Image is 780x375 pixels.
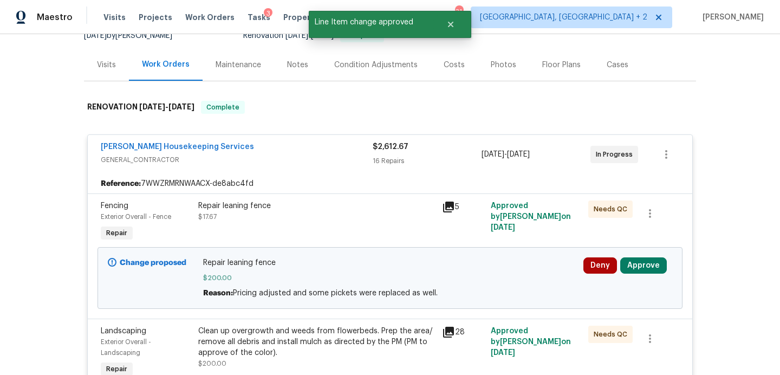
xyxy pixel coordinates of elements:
[203,273,577,283] span: $200.00
[101,154,373,165] span: GENERAL_CONTRACTOR
[101,202,128,210] span: Fencing
[507,151,530,158] span: [DATE]
[198,360,226,367] span: $200.00
[101,327,146,335] span: Landscaping
[216,60,261,70] div: Maintenance
[455,7,463,17] div: 31
[482,151,504,158] span: [DATE]
[243,32,384,40] span: Renovation
[309,11,433,34] span: Line Item change approved
[185,12,235,23] span: Work Orders
[84,32,107,40] span: [DATE]
[442,326,484,339] div: 28
[594,204,632,215] span: Needs QC
[285,32,308,40] span: [DATE]
[139,103,194,111] span: -
[87,101,194,114] h6: RENOVATION
[198,201,435,211] div: Repair leaning fence
[491,202,571,231] span: Approved by [PERSON_NAME] on
[84,29,185,42] div: by [PERSON_NAME]
[264,8,272,19] div: 3
[203,289,233,297] span: Reason:
[102,364,132,374] span: Repair
[596,149,637,160] span: In Progress
[491,60,516,70] div: Photos
[102,228,132,238] span: Repair
[373,143,408,151] span: $2,612.67
[542,60,581,70] div: Floor Plans
[285,32,334,40] span: -
[491,224,515,231] span: [DATE]
[101,143,254,151] a: [PERSON_NAME] Housekeeping Services
[202,102,244,113] span: Complete
[283,12,326,23] span: Properties
[203,257,577,268] span: Repair leaning fence
[84,90,696,125] div: RENOVATION [DATE]-[DATE]Complete
[607,60,628,70] div: Cases
[101,178,141,189] b: Reference:
[37,12,73,23] span: Maestro
[373,156,482,166] div: 16 Repairs
[698,12,764,23] span: [PERSON_NAME]
[287,60,308,70] div: Notes
[433,14,469,35] button: Close
[88,174,692,193] div: 7WWZRMRNWAACX-de8abc4fd
[248,14,270,21] span: Tasks
[442,201,484,214] div: 5
[583,257,617,274] button: Deny
[620,257,667,274] button: Approve
[482,149,530,160] span: -
[139,12,172,23] span: Projects
[491,327,571,357] span: Approved by [PERSON_NAME] on
[198,326,435,358] div: Clean up overgrowth and weeds from flowerbeds. Prep the area/ remove all debris and install mulch...
[233,289,438,297] span: Pricing adjusted and some pickets were replaced as well.
[101,214,171,220] span: Exterior Overall - Fence
[594,329,632,340] span: Needs QC
[139,103,165,111] span: [DATE]
[334,60,418,70] div: Condition Adjustments
[142,59,190,70] div: Work Orders
[491,349,515,357] span: [DATE]
[168,103,194,111] span: [DATE]
[311,32,334,40] span: [DATE]
[103,12,126,23] span: Visits
[101,339,151,356] span: Exterior Overall - Landscaping
[120,259,186,267] b: Change proposed
[97,60,116,70] div: Visits
[198,214,217,220] span: $17.67
[480,12,647,23] span: [GEOGRAPHIC_DATA], [GEOGRAPHIC_DATA] + 2
[444,60,465,70] div: Costs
